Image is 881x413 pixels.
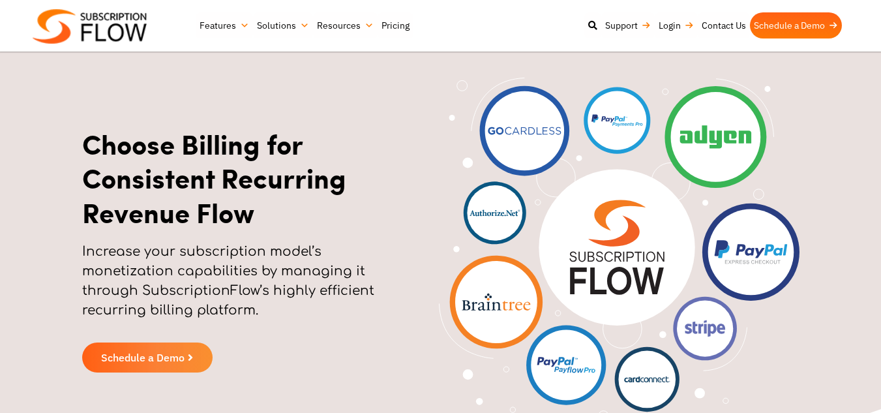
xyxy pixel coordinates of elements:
[378,12,413,38] a: Pricing
[82,343,213,373] a: Schedule a Demo
[82,242,407,333] p: Increase your subscription model’s monetization capabilities by managing it through SubscriptionF...
[101,352,185,363] span: Schedule a Demo
[750,12,842,38] a: Schedule a Demo
[313,12,378,38] a: Resources
[196,12,253,38] a: Features
[655,12,698,38] a: Login
[601,12,655,38] a: Support
[33,9,147,44] img: Subscriptionflow
[253,12,313,38] a: Solutions
[82,127,407,230] h1: Choose Billing for Consistent Recurring Revenue Flow
[698,12,750,38] a: Contact Us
